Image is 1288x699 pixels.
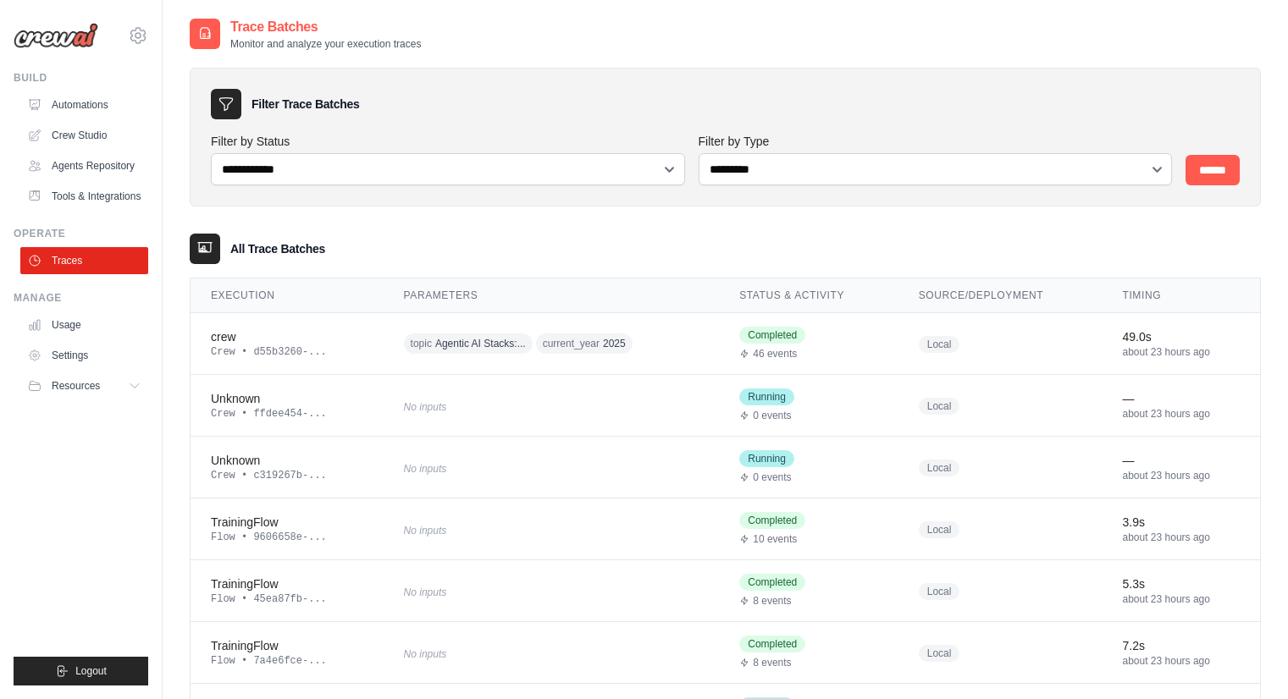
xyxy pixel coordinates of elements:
div: Build [14,71,148,85]
a: Traces [20,247,148,274]
span: Local [919,583,960,600]
span: Local [919,645,960,662]
span: Running [739,388,794,405]
div: Manage [14,291,148,305]
div: TrainingFlow [211,514,363,531]
th: Parameters [384,278,720,313]
div: Crew • d55b3260-... [211,345,363,359]
span: Local [919,398,960,415]
div: No inputs [404,518,699,541]
span: 10 events [753,532,797,546]
span: No inputs [404,463,447,475]
h3: All Trace Batches [230,240,325,257]
div: Operate [14,227,148,240]
p: Monitor and analyze your execution traces [230,37,421,51]
div: TrainingFlow [211,637,363,654]
div: 49.0s [1123,328,1241,345]
div: TrainingFlow [211,575,363,592]
div: crew [211,328,363,345]
span: No inputs [404,525,447,537]
th: Execution [191,278,384,313]
tr: View details for TrainingFlow execution [191,560,1260,622]
span: No inputs [404,586,447,598]
label: Filter by Status [211,133,685,150]
span: topic [411,337,432,350]
th: Status & Activity [719,278,898,313]
div: Flow • 7a4e6fce-... [211,654,363,668]
span: Logout [75,664,107,678]
div: No inputs [404,641,699,664]
tr: View details for Unknown execution [191,437,1260,498]
button: Logout [14,657,148,685]
tr: View details for crew execution [191,313,1260,375]
span: 0 events [753,471,791,484]
a: Automations [20,91,148,118]
div: Flow • 45ea87fb-... [211,592,363,606]
span: Completed [739,512,805,529]
span: No inputs [404,401,447,413]
div: 3.9s [1123,514,1241,531]
span: Agentic AI Stacks:... [435,337,526,350]
span: Completed [739,327,805,344]
span: Completed [739,574,805,591]
h2: Trace Batches [230,17,421,37]
th: Timing [1103,278,1261,313]
h3: Filter Trace Batches [252,96,359,113]
div: about 23 hours ago [1123,469,1241,482]
div: about 23 hours ago [1123,407,1241,421]
div: No inputs [404,394,699,417]
span: current_year [543,337,600,350]
span: Local [919,521,960,538]
div: Crew • c319267b-... [211,469,363,482]
a: Usage [20,311,148,338]
span: 8 events [753,656,791,669]
tr: View details for Unknown execution [191,375,1260,437]
div: Unknown [211,452,363,469]
span: 0 events [753,409,791,422]
span: Local [919,460,960,476]
button: Resources [20,372,148,399]
div: Flow • 9606658e-... [211,531,363,544]
img: Logo [14,23,98,48]
a: Settings [20,342,148,369]
div: — [1123,390,1241,407]
span: Local [919,336,960,353]
div: — [1123,452,1241,469]
div: about 23 hours ago [1123,654,1241,668]
label: Filter by Type [699,133,1173,150]
div: Crew • ffdee454-... [211,407,363,421]
span: 2025 [603,337,626,350]
a: Agents Repository [20,152,148,179]
div: about 23 hours ago [1123,345,1241,359]
div: No inputs [404,580,699,603]
div: about 23 hours ago [1123,592,1241,606]
tr: View details for TrainingFlow execution [191,622,1260,684]
tr: View details for TrainingFlow execution [191,498,1260,560]
th: Source/Deployment [898,278,1103,313]
span: 46 events [753,347,797,361]
div: 7.2s [1123,637,1241,654]
span: Completed [739,636,805,652]
a: Tools & Integrations [20,183,148,210]
span: Running [739,450,794,467]
span: No inputs [404,648,447,660]
div: Unknown [211,390,363,407]
div: topic: Agentic AI Stacks: Why CrewAI is the best option., current_year: 2025 [404,331,699,357]
div: 5.3s [1123,575,1241,592]
span: 8 events [753,594,791,608]
span: Resources [52,379,100,393]
div: about 23 hours ago [1123,531,1241,544]
a: Crew Studio [20,122,148,149]
div: No inputs [404,456,699,479]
